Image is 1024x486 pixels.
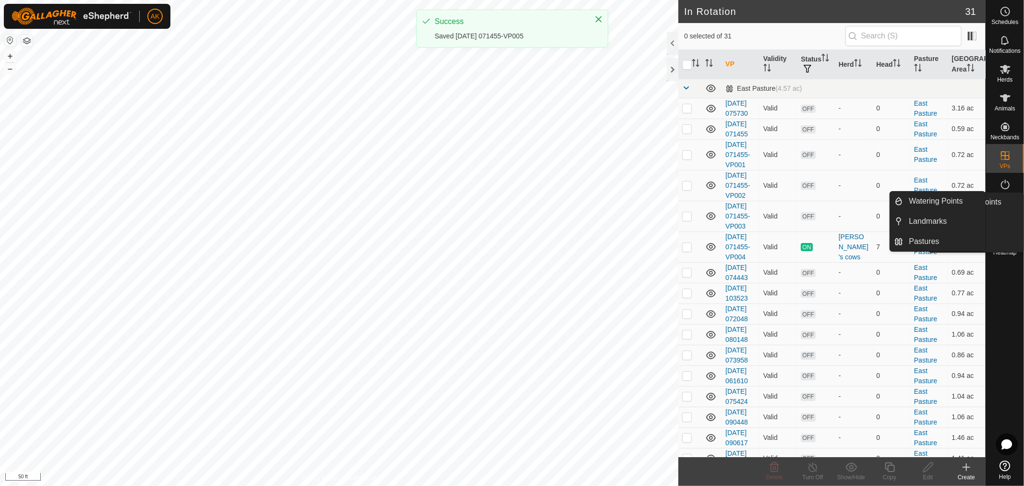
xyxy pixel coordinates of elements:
[684,31,845,41] span: 0 selected of 31
[872,386,910,407] td: 0
[725,388,748,405] a: [DATE] 075424
[872,170,910,201] td: 0
[821,55,829,63] p-sorticon: Activate to sort
[725,120,748,138] a: [DATE] 071455
[948,50,986,79] th: [GEOGRAPHIC_DATA] Area
[839,371,869,381] div: -
[705,61,713,68] p-sorticon: Activate to sort
[801,182,815,190] span: OFF
[725,367,748,385] a: [DATE] 061610
[948,139,986,170] td: 0.72 ac
[991,19,1018,25] span: Schedules
[759,304,797,324] td: Valid
[890,232,985,251] li: Pastures
[839,288,869,298] div: -
[4,50,16,62] button: +
[839,391,869,401] div: -
[12,8,132,25] img: Gallagher Logo
[990,134,1019,140] span: Neckbands
[759,119,797,139] td: Valid
[909,195,963,207] span: Watering Points
[872,283,910,304] td: 0
[759,407,797,427] td: Valid
[999,474,1011,480] span: Help
[21,35,33,47] button: Map Layers
[854,61,862,68] p-sorticon: Activate to sort
[801,455,815,463] span: OFF
[947,473,986,482] div: Create
[759,448,797,469] td: Valid
[725,85,802,93] div: East Pasture
[835,50,873,79] th: Herd
[759,386,797,407] td: Valid
[839,124,869,134] div: -
[801,413,815,422] span: OFF
[759,262,797,283] td: Valid
[801,434,815,442] span: OFF
[872,365,910,386] td: 0
[763,65,771,73] p-sorticon: Activate to sort
[839,309,869,319] div: -
[909,236,940,247] span: Pastures
[914,120,937,138] a: East Pasture
[948,262,986,283] td: 0.69 ac
[301,474,337,482] a: Privacy Policy
[4,63,16,74] button: –
[948,170,986,201] td: 0.72 ac
[794,473,832,482] div: Turn Off
[4,35,16,46] button: Reset Map
[722,50,759,79] th: VP
[872,98,910,119] td: 0
[872,345,910,365] td: 0
[725,264,748,281] a: [DATE] 074443
[890,192,985,211] li: Watering Points
[725,99,748,117] a: [DATE] 075730
[759,50,797,79] th: Validity
[845,26,962,46] input: Search (S)
[948,324,986,345] td: 1.06 ac
[909,473,947,482] div: Edit
[797,50,835,79] th: Status
[948,365,986,386] td: 0.94 ac
[725,305,748,323] a: [DATE] 072048
[801,290,815,298] span: OFF
[872,304,910,324] td: 0
[872,119,910,139] td: 0
[759,283,797,304] td: Valid
[725,171,750,199] a: [DATE] 071455-VP002
[914,367,937,385] a: East Pasture
[914,305,937,323] a: East Pasture
[872,448,910,469] td: 0
[948,386,986,407] td: 1.04 ac
[948,98,986,119] td: 3.16 ac
[435,31,585,41] div: Saved [DATE] 071455-VP005
[725,346,748,364] a: [DATE] 073958
[759,201,797,231] td: Valid
[759,98,797,119] td: Valid
[872,139,910,170] td: 0
[948,119,986,139] td: 0.59 ac
[893,61,901,68] p-sorticon: Activate to sort
[995,106,1015,111] span: Animals
[914,388,937,405] a: East Pasture
[759,231,797,262] td: Valid
[948,407,986,427] td: 1.06 ac
[725,408,748,426] a: [DATE] 090448
[801,352,815,360] span: OFF
[725,284,748,302] a: [DATE] 103523
[839,103,869,113] div: -
[948,304,986,324] td: 0.94 ac
[839,232,869,262] div: [PERSON_NAME]'s cows
[839,453,869,463] div: -
[801,151,815,159] span: OFF
[914,408,937,426] a: East Pasture
[839,329,869,340] div: -
[725,141,750,169] a: [DATE] 071455-VP001
[910,50,948,79] th: Pasture
[801,372,815,380] span: OFF
[592,12,605,26] button: Close
[839,211,869,221] div: -
[914,99,937,117] a: East Pasture
[948,448,986,469] td: 1.41 ac
[839,350,869,360] div: -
